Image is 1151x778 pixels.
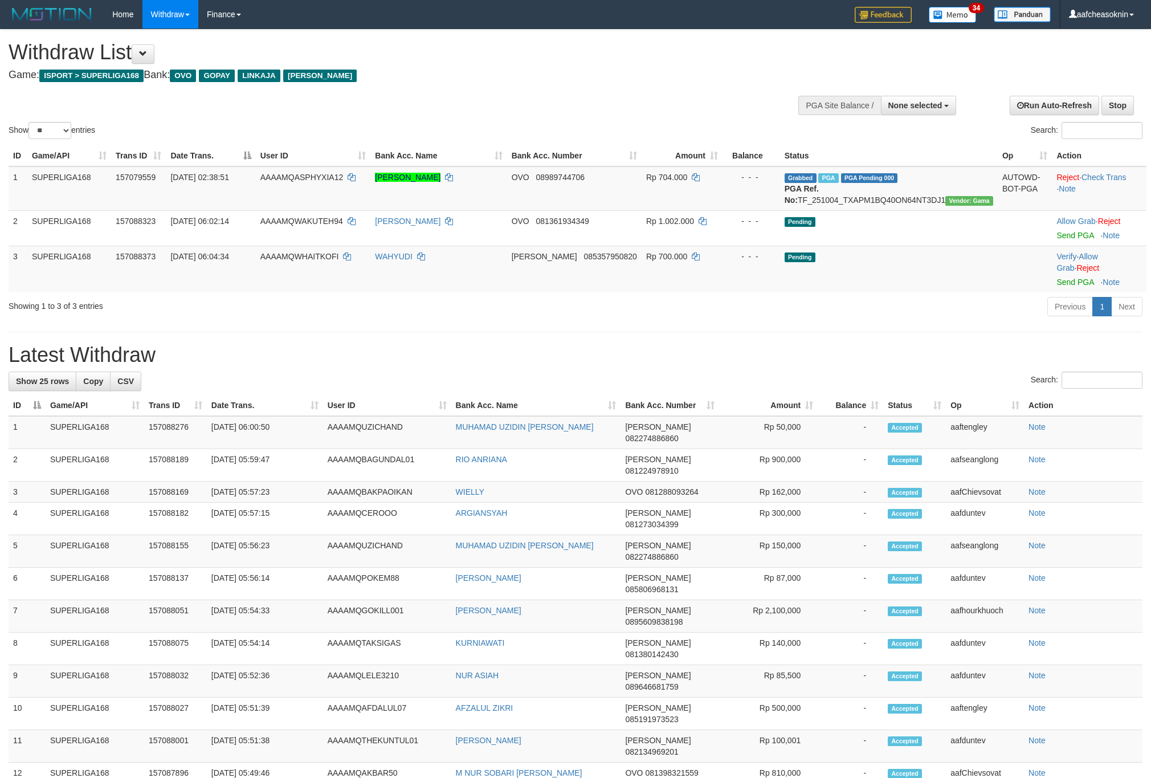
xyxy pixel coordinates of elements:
a: Previous [1047,297,1093,316]
span: [PERSON_NAME] [625,422,691,431]
span: Copy 089646681759 to clipboard [625,682,678,691]
a: Note [1028,508,1046,518]
span: AAAAMQWHAITKOFI [260,252,339,261]
td: aaftengley [946,698,1024,730]
th: Date Trans.: activate to sort column ascending [207,395,323,416]
td: [DATE] 05:56:14 [207,568,323,600]
td: 157088051 [144,600,207,633]
span: Accepted [888,488,922,498]
a: Note [1028,736,1046,745]
img: panduan.png [994,7,1051,22]
a: Note [1103,231,1120,240]
td: [DATE] 05:56:23 [207,535,323,568]
a: Reject [1056,173,1079,182]
th: Status: activate to sort column ascending [883,395,946,416]
td: [DATE] 05:57:15 [207,503,323,535]
td: AAAAMQUZICHAND [323,416,451,449]
span: Copy 085806968131 to clipboard [625,585,678,594]
td: aafduntev [946,633,1024,665]
td: SUPERLIGA168 [46,535,144,568]
td: [DATE] 05:59:47 [207,449,323,482]
a: Next [1111,297,1142,316]
img: MOTION_logo.png [9,6,95,23]
td: - [818,730,883,763]
td: - [818,535,883,568]
td: AAAAMQTHEKUNTUL01 [323,730,451,763]
img: Feedback.jpg [855,7,912,23]
td: [DATE] 05:57:23 [207,482,323,503]
a: [PERSON_NAME] [375,217,440,226]
td: TF_251004_TXAPM1BQ40ON64NT3DJ1 [780,166,998,211]
span: Rp 700.000 [646,252,687,261]
label: Search: [1031,122,1142,139]
h1: Withdraw List [9,41,756,64]
td: 7 [9,600,46,633]
a: Reject [1076,263,1099,272]
img: Button%20Memo.svg [929,7,977,23]
span: OVO [512,217,529,226]
td: 3 [9,246,27,292]
th: Balance [723,145,780,166]
th: User ID: activate to sort column ascending [256,145,371,166]
td: - [818,600,883,633]
span: Copy 081361934349 to clipboard [536,217,589,226]
span: Copy 082274886860 to clipboard [625,434,678,443]
a: Verify [1056,252,1076,261]
td: Rp 900,000 [719,449,818,482]
td: Rp 100,001 [719,730,818,763]
td: Rp 50,000 [719,416,818,449]
a: Stop [1101,96,1134,115]
td: 157088169 [144,482,207,503]
span: Pending [785,252,815,262]
span: 157088373 [116,252,156,261]
span: CSV [117,377,134,386]
td: - [818,633,883,665]
span: Copy 081288093264 to clipboard [645,487,698,496]
a: MUHAMAD UZIDIN [PERSON_NAME] [456,541,594,550]
th: Action [1024,395,1142,416]
th: Op: activate to sort column ascending [998,145,1052,166]
td: 157088137 [144,568,207,600]
span: [PERSON_NAME] [283,70,357,82]
span: · [1056,252,1097,272]
td: AAAAMQGOKILL001 [323,600,451,633]
span: AAAAMQWAKUTEH94 [260,217,343,226]
span: Rp 1.002.000 [646,217,694,226]
td: Rp 500,000 [719,698,818,730]
a: Note [1028,573,1046,583]
th: Trans ID: activate to sort column ascending [144,395,207,416]
span: Vendor URL: https://trx31.1velocity.biz [945,196,993,206]
a: 1 [1092,297,1112,316]
td: 157088032 [144,665,207,698]
input: Search: [1062,122,1142,139]
td: 1 [9,416,46,449]
span: Accepted [888,639,922,649]
td: 8 [9,633,46,665]
span: Copy 081380142430 to clipboard [625,650,678,659]
span: OVO [170,70,196,82]
td: [DATE] 05:51:38 [207,730,323,763]
a: M NUR SOBARI [PERSON_NAME] [456,768,582,777]
span: Accepted [888,455,922,465]
a: WAHYUDI [375,252,413,261]
td: [DATE] 05:52:36 [207,665,323,698]
td: SUPERLIGA168 [27,210,111,246]
div: Showing 1 to 3 of 3 entries [9,296,471,312]
span: AAAAMQASPHYXIA12 [260,173,344,182]
span: Copy 082274886860 to clipboard [625,552,678,561]
td: 3 [9,482,46,503]
a: RIO ANRIANA [456,455,507,464]
td: AAAAMQCEROOO [323,503,451,535]
td: 2 [9,449,46,482]
th: Trans ID: activate to sort column ascending [111,145,166,166]
td: 157088075 [144,633,207,665]
label: Search: [1031,372,1142,389]
a: Allow Grab [1056,217,1095,226]
span: Marked by aafandaneth [818,173,838,183]
input: Search: [1062,372,1142,389]
td: SUPERLIGA168 [46,665,144,698]
td: 157088276 [144,416,207,449]
a: Note [1028,671,1046,680]
td: SUPERLIGA168 [27,166,111,211]
td: SUPERLIGA168 [46,698,144,730]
